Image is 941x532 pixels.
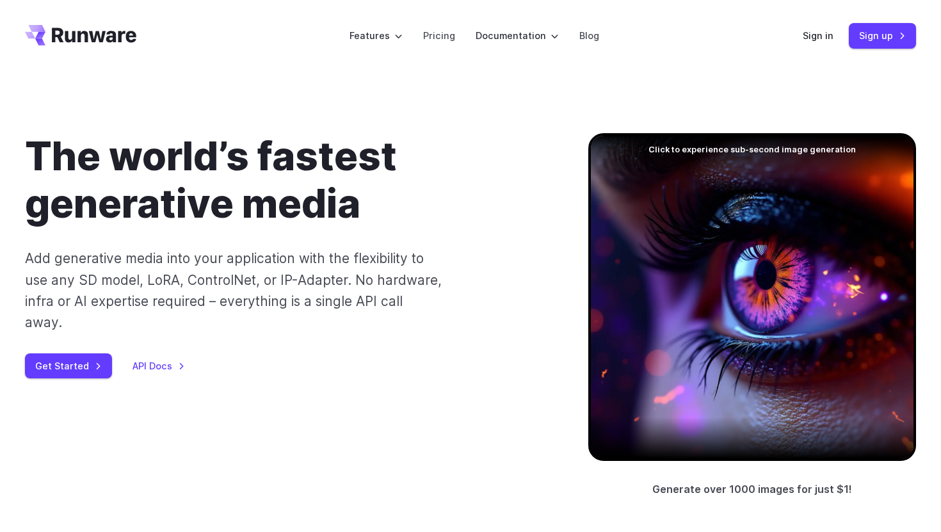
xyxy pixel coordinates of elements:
a: Sign up [849,23,916,48]
a: Pricing [423,28,455,43]
a: Sign in [803,28,833,43]
p: Add generative media into your application with the flexibility to use any SD model, LoRA, Contro... [25,248,443,333]
a: Blog [579,28,599,43]
a: Go to / [25,25,136,45]
h1: The world’s fastest generative media [25,133,547,227]
a: API Docs [133,359,185,373]
label: Documentation [476,28,559,43]
label: Features [350,28,403,43]
a: Get Started [25,353,112,378]
p: Generate over 1000 images for just $1! [652,481,852,498]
